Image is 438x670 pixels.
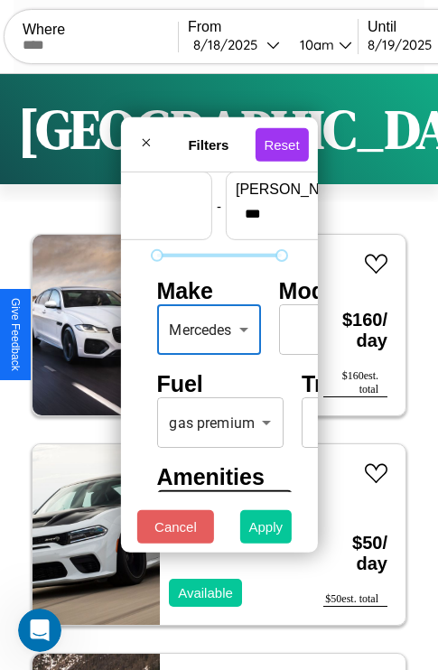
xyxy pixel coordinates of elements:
h4: Amenities [156,464,281,490]
button: 10am [285,35,358,54]
p: Available [178,581,233,605]
label: min price [49,181,202,198]
h4: Filters [162,136,255,152]
div: $ 160 est. total [323,369,387,397]
h3: $ 50 / day [323,515,387,592]
label: Where [23,22,178,38]
button: 8/18/2025 [188,35,285,54]
button: Apply [240,510,293,544]
h3: $ 160 / day [323,292,387,369]
button: Reset [255,127,308,161]
label: From [188,19,358,35]
div: $ 50 est. total [323,592,387,607]
h4: Model [279,278,344,304]
h4: Fuel [156,371,284,397]
p: - [217,193,221,218]
label: [PERSON_NAME] [236,181,389,198]
div: gas premium [156,397,284,448]
div: Mercedes [156,304,260,355]
iframe: Intercom live chat [18,609,61,652]
div: Give Feedback [9,298,22,371]
h4: Make [156,278,260,304]
div: 10am [291,36,339,53]
button: Cancel [137,510,214,544]
div: 8 / 18 / 2025 [193,36,266,53]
